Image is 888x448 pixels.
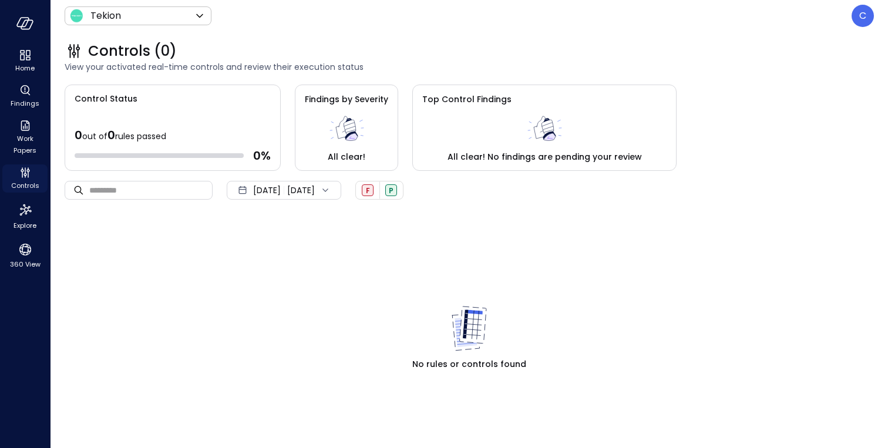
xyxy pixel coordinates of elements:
[852,5,874,27] div: Csamarpuri
[328,150,365,163] span: All clear!
[82,130,107,142] span: out of
[11,180,39,191] span: Controls
[88,42,177,60] span: Controls (0)
[2,240,48,271] div: 360 View
[2,164,48,193] div: Controls
[859,9,866,23] p: C
[253,148,271,163] span: 0 %
[2,47,48,75] div: Home
[14,220,36,231] span: Explore
[2,200,48,233] div: Explore
[448,150,642,163] span: All clear! No findings are pending your review
[2,82,48,110] div: Findings
[253,184,281,197] span: [DATE]
[115,130,166,142] span: rules passed
[65,85,137,105] span: Control Status
[69,9,83,23] img: Icon
[7,133,43,156] span: Work Papers
[389,186,393,196] span: P
[362,184,374,196] div: Failed
[385,184,397,196] div: Passed
[412,358,526,370] span: No rules or controls found
[75,127,82,143] span: 0
[11,97,39,109] span: Findings
[422,93,512,105] span: Top Control Findings
[107,127,115,143] span: 0
[2,117,48,157] div: Work Papers
[10,258,41,270] span: 360 View
[90,9,121,23] p: Tekion
[366,186,370,196] span: F
[65,60,874,73] span: View your activated real-time controls and review their execution status
[305,93,388,105] span: Findings by Severity
[15,62,35,74] span: Home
